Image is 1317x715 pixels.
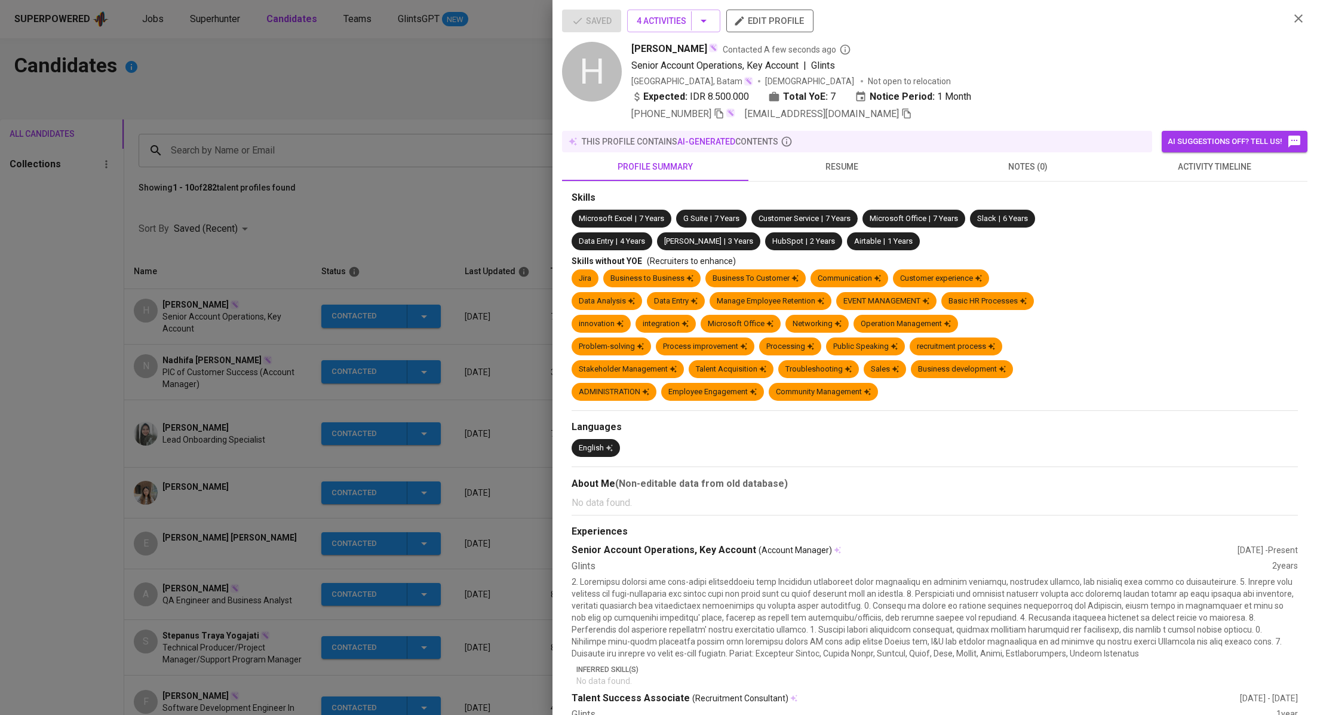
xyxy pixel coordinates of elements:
[663,341,747,352] div: Process improvement
[726,108,735,118] img: magic_wand.svg
[582,136,778,148] p: this profile contains contents
[562,42,622,102] div: H
[615,478,788,489] b: (Non-editable data from old database)
[610,273,693,284] div: Business to Business
[576,664,1298,675] p: Inferred Skill(s)
[745,108,899,119] span: [EMAIL_ADDRESS][DOMAIN_NAME]
[736,13,804,29] span: edit profile
[759,214,819,223] span: Customer Service
[713,273,799,284] div: Business To Customer
[579,364,677,375] div: Stakeholder Management
[744,76,753,86] img: magic_wand.svg
[683,214,708,223] span: G Suite
[576,675,1298,687] p: No data found.
[772,237,803,246] span: HubSpot
[728,237,753,246] span: 3 Years
[616,236,618,247] span: |
[572,256,642,266] span: Skills without YOE
[639,214,664,223] span: 7 Years
[806,236,808,247] span: |
[726,10,813,32] button: edit profile
[708,43,718,53] img: magic_wand.svg
[579,214,633,223] span: Microsoft Excel
[843,296,929,307] div: EVENT MANAGEMENT
[572,191,1298,205] div: Skills
[1128,159,1300,174] span: activity timeline
[631,75,753,87] div: [GEOGRAPHIC_DATA], Batam
[759,544,832,556] span: (Account Manager)
[572,496,1298,510] p: No data found.
[631,108,711,119] span: [PHONE_NUMBER]
[977,214,996,223] span: Slack
[572,477,1298,491] div: About Me
[1272,560,1298,573] div: 2 years
[692,692,788,704] span: (Recruitment Consultant)
[917,341,995,352] div: recruitment process
[830,90,836,104] span: 7
[579,296,635,307] div: Data Analysis
[572,525,1298,539] div: Experiences
[572,560,1272,573] div: Glints
[579,341,644,352] div: Problem-solving
[825,214,851,223] span: 7 Years
[643,90,687,104] b: Expected:
[785,364,852,375] div: Troubleshooting
[579,443,613,454] div: English
[696,364,766,375] div: Talent Acquisition
[723,44,851,56] span: Contacted A few seconds ago
[811,60,835,71] span: Glints
[793,318,842,330] div: Networking
[900,273,982,284] div: Customer experience
[579,273,591,284] div: Jira
[569,159,741,174] span: profile summary
[870,90,935,104] b: Notice Period:
[1168,134,1301,149] span: AI suggestions off? Tell us!
[631,90,749,104] div: IDR 8.500.000
[839,44,851,56] svg: By Batam recruiter
[942,159,1114,174] span: notes (0)
[579,318,624,330] div: innovation
[1238,544,1298,556] div: [DATE] - Present
[776,386,871,398] div: Community Management
[870,214,926,223] span: Microsoft Office
[833,341,898,352] div: Public Speaking
[756,159,928,174] span: resume
[871,364,899,375] div: Sales
[783,90,828,104] b: Total YoE:
[631,42,707,56] span: [PERSON_NAME]
[664,237,722,246] span: [PERSON_NAME]
[1003,214,1028,223] span: 6 Years
[654,296,698,307] div: Data Entry
[637,14,711,29] span: 4 Activities
[572,544,1238,557] div: Senior Account Operations, Key Account
[888,237,913,246] span: 1 Years
[726,16,813,25] a: edit profile
[620,237,645,246] span: 4 Years
[855,90,971,104] div: 1 Month
[572,692,1240,705] div: Talent Success Associate
[708,318,773,330] div: Microsoft Office
[929,213,931,225] span: |
[579,237,613,246] span: Data Entry
[765,75,856,87] span: [DEMOGRAPHIC_DATA]
[710,213,712,225] span: |
[1162,131,1307,152] button: AI suggestions off? Tell us!
[627,10,720,32] button: 4 Activities
[724,236,726,247] span: |
[918,364,1006,375] div: Business development
[668,386,757,398] div: Employee Engagement
[933,214,958,223] span: 7 Years
[579,386,649,398] div: ADMINISTRATION
[766,341,814,352] div: Processing
[717,296,824,307] div: Manage Employee Retention
[818,273,881,284] div: Communication
[647,256,736,266] span: (Recruiters to enhance)
[635,213,637,225] span: |
[572,421,1298,434] div: Languages
[803,59,806,73] span: |
[1240,692,1298,704] div: [DATE] - [DATE]
[810,237,835,246] span: 2 Years
[883,236,885,247] span: |
[821,213,823,225] span: |
[643,318,689,330] div: integration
